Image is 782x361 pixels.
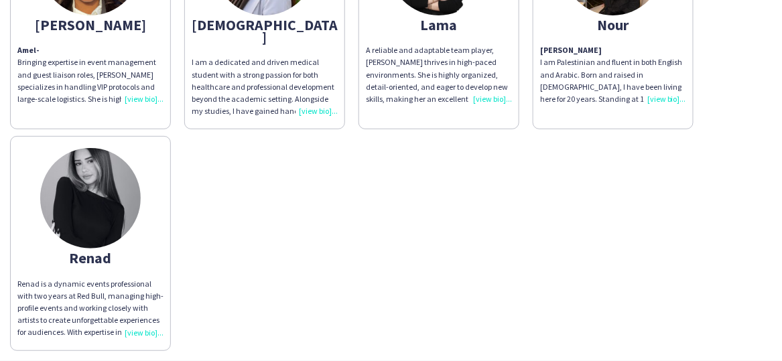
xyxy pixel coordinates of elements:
[366,19,512,31] div: Lama
[17,45,39,55] b: Amel
[17,252,164,264] div: Renad
[366,44,512,105] div: A reliable and adaptable team player, [PERSON_NAME] thrives in high-paced environments. She is hi...
[540,44,686,105] p: I am Palestinian and fluent in both English and Arabic. Born and raised in [DEMOGRAPHIC_DATA], I ...
[540,45,602,55] b: [PERSON_NAME]
[540,19,686,31] div: Nour
[17,44,164,105] p: Bringing expertise in event management and guest liaison roles, [PERSON_NAME] specializes in hand...
[40,148,141,248] img: thumb-6755ce98b1be2.jpeg
[192,19,338,43] div: [DEMOGRAPHIC_DATA]
[192,56,338,117] div: I am a dedicated and driven medical student with a strong passion for both healthcare and profess...
[36,45,39,55] span: -
[17,278,164,339] div: Renad is a dynamic events professional with two years at Red Bull, managing high-profile events a...
[17,19,164,31] div: [PERSON_NAME]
